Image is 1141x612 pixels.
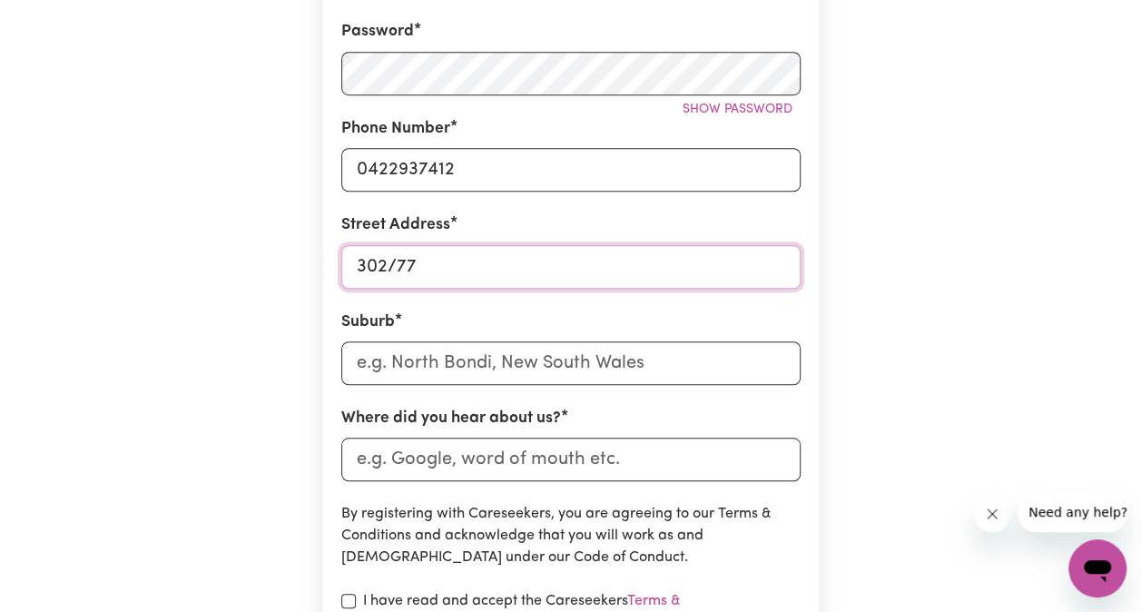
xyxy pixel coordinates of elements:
[1018,492,1126,532] iframe: Message from company
[674,95,801,123] button: Show password
[341,503,801,568] p: By registering with Careseekers, you are agreeing to our Terms & Conditions and acknowledge that ...
[341,438,801,481] input: e.g. Google, word of mouth etc.
[341,311,395,334] label: Suburb
[341,341,801,385] input: e.g. North Bondi, New South Wales
[341,117,450,141] label: Phone Number
[341,213,450,237] label: Street Address
[341,148,801,192] input: e.g. 0412 345 678
[1068,539,1126,597] iframe: Button to launch messaging window
[974,496,1010,532] iframe: Close message
[341,407,561,430] label: Where did you hear about us?
[341,20,414,44] label: Password
[11,13,110,27] span: Need any help?
[341,245,801,289] input: e.g. 221B Victoria St
[683,103,792,116] span: Show password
